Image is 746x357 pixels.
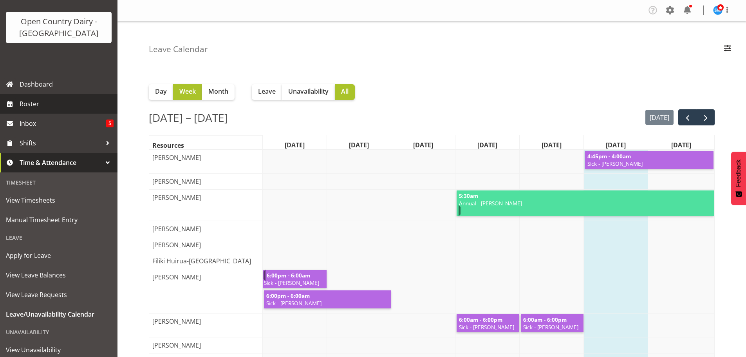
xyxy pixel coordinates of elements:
[20,118,106,129] span: Inbox
[2,324,116,340] div: Unavailability
[2,304,116,324] a: Leave/Unavailability Calendar
[151,193,202,202] span: [PERSON_NAME]
[6,214,112,226] span: Manual Timesheet Entry
[341,87,349,96] span: All
[2,190,116,210] a: View Timesheets
[6,269,112,281] span: View Leave Balances
[151,153,202,162] span: [PERSON_NAME]
[719,41,736,58] button: Filter Employees
[2,265,116,285] a: View Leave Balances
[587,160,712,167] span: Sick - [PERSON_NAME]
[149,109,228,126] h2: [DATE] – [DATE]
[151,341,202,350] span: [PERSON_NAME]
[476,140,499,150] span: [DATE]
[6,250,112,261] span: Apply for Leave
[335,84,355,100] button: All
[458,323,518,331] span: Sick - [PERSON_NAME]
[20,157,102,169] span: Time & Attendance
[173,84,202,100] button: Week
[155,87,167,96] span: Day
[412,140,435,150] span: [DATE]
[252,84,282,100] button: Leave
[347,140,370,150] span: [DATE]
[678,109,697,125] button: prev
[2,210,116,230] a: Manual Timesheet Entry
[2,174,116,190] div: Timesheet
[266,292,311,299] span: 6:00pm - 6:00am
[151,240,202,250] span: [PERSON_NAME]
[645,110,674,125] button: [DATE]
[151,141,186,150] span: Resources
[20,137,102,149] span: Shifts
[458,199,714,207] span: Annual - [PERSON_NAME]
[540,140,563,150] span: [DATE]
[522,323,582,331] span: Sick - [PERSON_NAME]
[263,279,325,286] span: Sick - [PERSON_NAME]
[522,316,567,323] span: 6:00am - 6:00pm
[458,192,479,199] span: 5:30am
[731,152,746,205] button: Feedback - Show survey
[149,45,208,54] h4: Leave Calendar
[6,194,112,206] span: View Timesheets
[151,177,202,186] span: [PERSON_NAME]
[208,87,228,96] span: Month
[2,285,116,304] a: View Leave Requests
[2,230,116,246] div: Leave
[604,140,627,150] span: [DATE]
[735,159,742,187] span: Feedback
[458,316,503,323] span: 6:00am - 6:00pm
[6,344,112,356] span: View Unavailability
[288,87,329,96] span: Unavailability
[670,140,693,150] span: [DATE]
[6,308,112,320] span: Leave/Unavailability Calendar
[179,87,196,96] span: Week
[6,289,112,301] span: View Leave Requests
[20,78,114,90] span: Dashboard
[202,84,235,100] button: Month
[283,140,306,150] span: [DATE]
[20,98,114,110] span: Roster
[151,317,202,326] span: [PERSON_NAME]
[106,120,114,127] span: 5
[2,246,116,265] a: Apply for Leave
[713,5,723,15] img: steve-webb7510.jpg
[149,84,173,100] button: Day
[151,256,253,266] span: Filiki Huirua-[GEOGRAPHIC_DATA]
[151,224,202,234] span: [PERSON_NAME]
[282,84,335,100] button: Unavailability
[151,272,202,282] span: [PERSON_NAME]
[696,109,715,125] button: next
[587,152,632,160] span: 4:45pm - 4:00am
[14,16,104,39] div: Open Country Dairy - [GEOGRAPHIC_DATA]
[266,299,389,307] span: Sick - [PERSON_NAME]
[266,272,311,279] span: 6:00pm - 6:00am
[258,87,276,96] span: Leave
